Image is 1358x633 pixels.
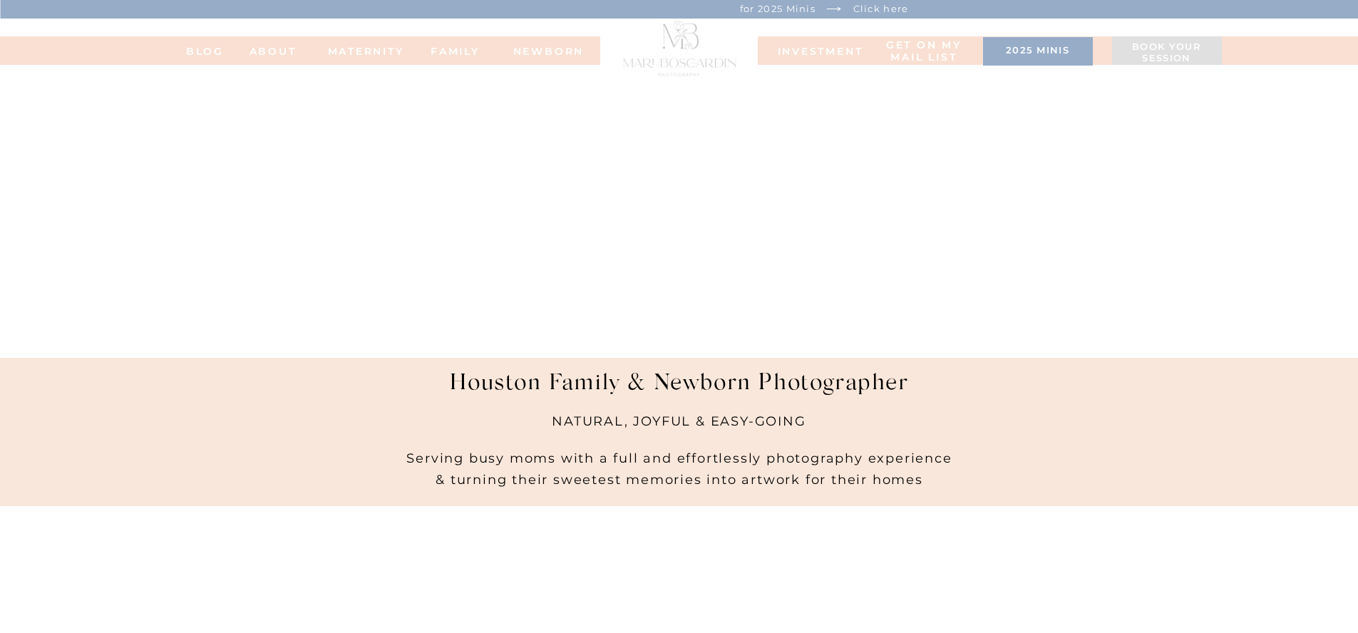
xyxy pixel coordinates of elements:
[489,411,870,441] h2: NATURAL, JOYFUL & EASY-GOING
[884,39,965,64] a: Get on my MAIL list
[388,426,972,505] h2: Serving busy moms with a full and effortlessly photography experience & turning their sweetest me...
[1119,41,1215,66] a: Book your session
[403,370,956,411] h1: Houston Family & Newborn Photographer
[427,46,484,56] a: FAMILy
[234,46,312,56] a: ABOUT
[990,45,1086,59] a: 2025 minis
[778,46,849,56] a: INVESTMENT
[177,46,234,56] a: BLOG
[328,46,385,56] a: MATERNITY
[508,46,590,56] a: NEWBORN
